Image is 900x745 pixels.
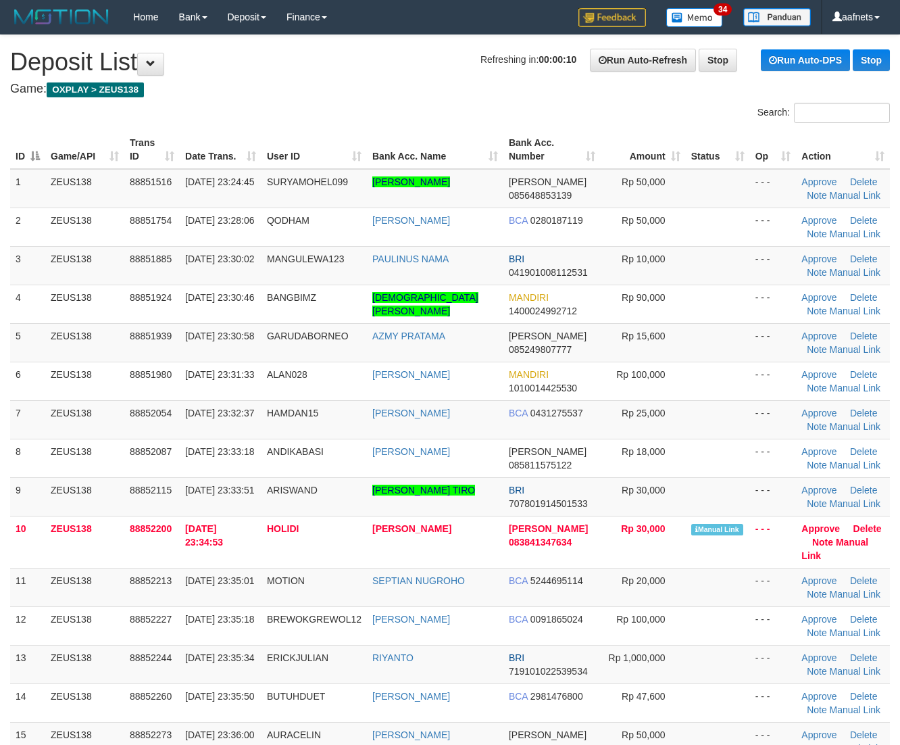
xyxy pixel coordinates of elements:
[750,285,797,323] td: - - -
[185,215,254,226] span: [DATE] 23:28:06
[750,246,797,285] td: - - -
[691,524,743,535] span: Manually Linked
[622,485,666,496] span: Rp 30,000
[130,215,172,226] span: 88851754
[801,215,836,226] a: Approve
[807,498,827,509] a: Note
[622,215,666,226] span: Rp 50,000
[801,485,836,496] a: Approve
[509,267,588,278] span: Copy 041901008112531 to clipboard
[750,516,797,568] td: - - -
[609,652,666,663] span: Rp 1,000,000
[850,614,877,625] a: Delete
[530,575,583,586] span: Copy 5244695114 to clipboard
[616,369,665,380] span: Rp 100,000
[686,130,750,169] th: Status: activate to sort column ascending
[130,575,172,586] span: 88852213
[509,575,528,586] span: BCA
[807,306,827,316] a: Note
[185,614,254,625] span: [DATE] 23:35:18
[509,652,524,663] span: BRI
[10,285,45,323] td: 4
[530,614,583,625] span: Copy 0091865024 to clipboard
[750,130,797,169] th: Op: activate to sort column ascending
[372,691,450,702] a: [PERSON_NAME]
[807,460,827,471] a: Note
[590,49,696,72] a: Run Auto-Refresh
[372,215,450,226] a: [PERSON_NAME]
[830,306,881,316] a: Manual Link
[530,691,583,702] span: Copy 2981476800 to clipboard
[539,54,576,65] strong: 00:00:10
[509,614,528,625] span: BCA
[812,537,833,548] a: Note
[807,190,827,201] a: Note
[10,568,45,606] td: 11
[807,421,827,432] a: Note
[509,446,586,457] span: [PERSON_NAME]
[372,523,451,534] a: [PERSON_NAME]
[372,369,450,380] a: [PERSON_NAME]
[807,704,827,715] a: Note
[45,285,124,323] td: ZEUS138
[622,331,666,341] span: Rp 15,600
[850,331,877,341] a: Delete
[130,523,172,534] span: 88852200
[801,446,836,457] a: Approve
[185,254,254,264] span: [DATE] 23:30:02
[850,446,877,457] a: Delete
[45,683,124,722] td: ZEUS138
[10,400,45,439] td: 7
[130,485,172,496] span: 88852115
[750,439,797,477] td: - - -
[807,589,827,600] a: Note
[10,130,45,169] th: ID: activate to sort column descending
[509,254,524,264] span: BRI
[801,652,836,663] a: Approve
[47,82,144,97] span: OXPLAY > ZEUS138
[622,729,666,740] span: Rp 50,000
[367,130,503,169] th: Bank Acc. Name: activate to sort column ascending
[130,691,172,702] span: 88852260
[830,267,881,278] a: Manual Link
[130,176,172,187] span: 88851516
[807,344,827,355] a: Note
[850,215,877,226] a: Delete
[10,362,45,400] td: 6
[130,292,172,303] span: 88851924
[509,666,588,677] span: Copy 719101022539534 to clipboard
[509,369,549,380] span: MANDIRI
[853,49,890,71] a: Stop
[267,614,361,625] span: BREWOKGREWOL12
[750,169,797,208] td: - - -
[807,627,827,638] a: Note
[130,369,172,380] span: 88851980
[801,176,836,187] a: Approve
[509,729,586,740] span: [PERSON_NAME]
[10,477,45,516] td: 9
[794,103,890,123] input: Search:
[509,460,572,471] span: Copy 085811575122 to clipboard
[372,254,449,264] a: PAULINUS NAMA
[801,292,836,303] a: Approve
[185,523,223,548] span: [DATE] 23:34:53
[801,254,836,264] a: Approve
[622,446,666,457] span: Rp 18,000
[622,254,666,264] span: Rp 10,000
[850,729,877,740] a: Delete
[45,169,124,208] td: ZEUS138
[509,498,588,509] span: Copy 707801914501533 to clipboard
[130,446,172,457] span: 88852087
[372,729,450,740] a: [PERSON_NAME]
[261,130,367,169] th: User ID: activate to sort column ascending
[750,208,797,246] td: - - -
[10,7,113,27] img: MOTION_logo.png
[45,606,124,645] td: ZEUS138
[267,176,348,187] span: SURYAMOHEL099
[372,575,465,586] a: SEPTIAN NUGROHO
[830,589,881,600] a: Manual Link
[372,331,445,341] a: AZMY PRATAMA
[850,575,877,586] a: Delete
[267,331,349,341] span: GARUDABORNEO
[267,523,299,534] span: HOLIDI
